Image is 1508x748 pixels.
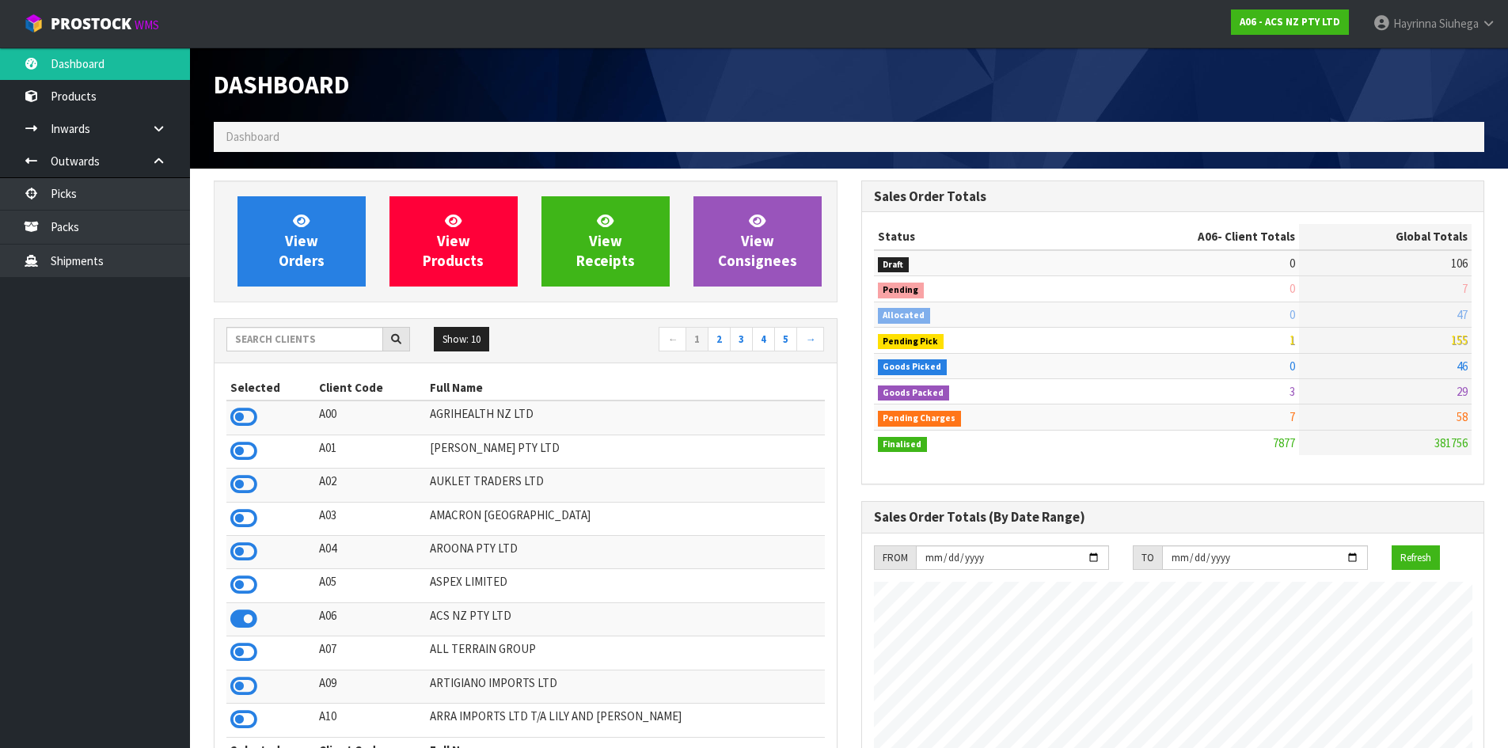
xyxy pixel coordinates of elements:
td: AGRIHEALTH NZ LTD [426,401,825,435]
span: Goods Packed [878,385,950,401]
a: ViewOrders [237,196,366,287]
a: ViewProducts [389,196,518,287]
span: View Receipts [576,211,635,271]
span: 155 [1451,332,1468,347]
td: A07 [315,636,426,670]
span: 1 [1290,332,1295,347]
small: WMS [135,17,159,32]
th: - Client Totals [1071,224,1299,249]
span: View Orders [279,211,325,271]
a: → [796,327,824,352]
a: ViewConsignees [693,196,822,287]
td: A00 [315,401,426,435]
span: Pending Charges [878,411,962,427]
span: Dashboard [226,129,279,144]
input: Search clients [226,327,383,351]
span: Pending Pick [878,334,944,350]
td: AMACRON [GEOGRAPHIC_DATA] [426,502,825,535]
span: 7 [1290,409,1295,424]
th: Full Name [426,375,825,401]
th: Global Totals [1299,224,1472,249]
span: 0 [1290,359,1295,374]
span: Pending [878,283,925,298]
td: A04 [315,536,426,569]
img: cube-alt.png [24,13,44,33]
td: AROONA PTY LTD [426,536,825,569]
div: FROM [874,545,916,571]
td: A05 [315,569,426,602]
strong: A06 - ACS NZ PTY LTD [1240,15,1340,28]
span: 47 [1457,307,1468,322]
h3: Sales Order Totals (By Date Range) [874,510,1472,525]
span: 46 [1457,359,1468,374]
span: Dashboard [214,69,349,101]
span: Goods Picked [878,359,948,375]
button: Show: 10 [434,327,489,352]
td: A09 [315,670,426,703]
a: ViewReceipts [541,196,670,287]
th: Client Code [315,375,426,401]
td: A10 [315,704,426,737]
nav: Page navigation [537,327,825,355]
a: 3 [730,327,753,352]
span: 381756 [1434,435,1468,450]
span: Siuhega [1439,16,1479,31]
a: ← [659,327,686,352]
th: Status [874,224,1072,249]
span: 29 [1457,384,1468,399]
span: 3 [1290,384,1295,399]
span: 7877 [1273,435,1295,450]
h3: Sales Order Totals [874,189,1472,204]
a: 5 [774,327,797,352]
span: Hayrinna [1393,16,1437,31]
span: View Consignees [718,211,797,271]
td: [PERSON_NAME] PTY LTD [426,435,825,468]
td: A02 [315,469,426,502]
a: 1 [686,327,708,352]
span: ProStock [51,13,131,34]
span: Draft [878,257,910,273]
button: Refresh [1392,545,1440,571]
td: ACS NZ PTY LTD [426,602,825,636]
span: 7 [1462,281,1468,296]
span: 0 [1290,281,1295,296]
a: 4 [752,327,775,352]
td: ASPEX LIMITED [426,569,825,602]
div: TO [1133,545,1162,571]
td: A03 [315,502,426,535]
span: 106 [1451,256,1468,271]
span: 0 [1290,256,1295,271]
th: Selected [226,375,315,401]
td: A01 [315,435,426,468]
span: Finalised [878,437,928,453]
span: Allocated [878,308,931,324]
td: AUKLET TRADERS LTD [426,469,825,502]
a: A06 - ACS NZ PTY LTD [1231,9,1349,35]
span: View Products [423,211,484,271]
a: 2 [708,327,731,352]
td: ALL TERRAIN GROUP [426,636,825,670]
td: ARTIGIANO IMPORTS LTD [426,670,825,703]
span: 58 [1457,409,1468,424]
span: A06 [1198,229,1217,244]
td: ARRA IMPORTS LTD T/A LILY AND [PERSON_NAME] [426,704,825,737]
td: A06 [315,602,426,636]
span: 0 [1290,307,1295,322]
